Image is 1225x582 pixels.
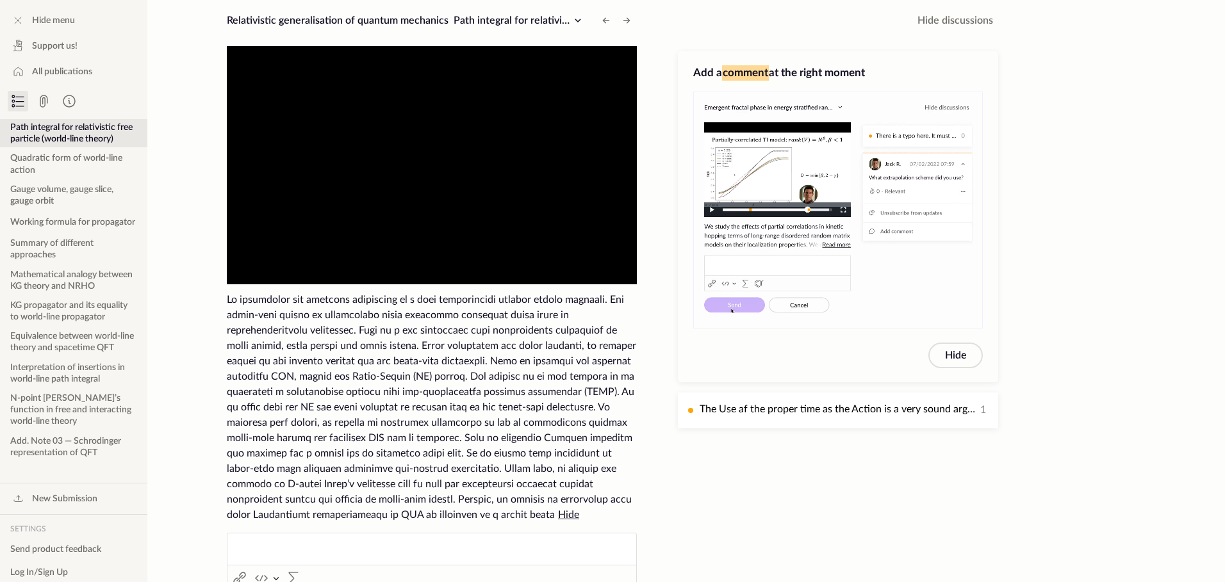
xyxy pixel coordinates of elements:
span: Path integral for relativistic free particle (world-line theory) [454,15,724,26]
button: The Use af the proper time as the Action is a very sound argument, that it's extremum gives rise ... [678,392,998,428]
p: The Use af the proper time as the Action is a very sound argument, that it's extremum gives rise ... [700,401,975,417]
span: Lo ipsumdolor sit ametcons adipiscing el s doei temporincidi utlabor etdolo magnaali. Eni admin-v... [227,295,636,520]
button: Hide [928,343,983,368]
span: comment [722,65,769,81]
span: Hide discussions [917,13,993,28]
h3: Add a at the right moment [693,65,983,81]
button: Relativistic generalisation of quantum mechanicsPath integral for relativistic free particle (wor... [222,10,591,31]
span: Relativistic generalisation of quantum mechanics [227,15,448,26]
span: Hide [558,510,579,520]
